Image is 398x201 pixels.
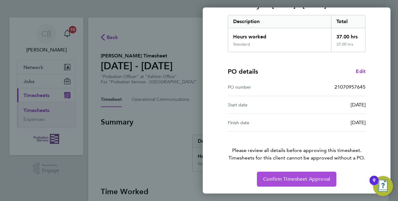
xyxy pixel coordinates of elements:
[228,67,258,76] h4: PO details
[356,68,365,74] span: Edit
[228,28,331,42] div: Hours worked
[228,101,297,109] div: Start date
[373,180,375,189] div: 9
[263,176,330,182] span: Confirm Timesheet Approval
[331,15,365,28] div: Total
[297,119,365,126] div: [DATE]
[228,15,365,52] div: Summary of 15 - 21 Sep 2025
[331,42,365,52] div: 37.00 hrs
[228,119,297,126] div: Finish date
[233,42,250,47] div: Standard
[356,68,365,75] a: Edit
[228,83,297,91] div: PO number
[334,84,365,90] span: 21070957645
[228,15,331,28] div: Description
[297,101,365,109] div: [DATE]
[257,172,336,187] button: Confirm Timesheet Approval
[220,132,373,162] p: Please review all details before approving this timesheet.
[331,28,365,42] div: 37.00 hrs
[220,154,373,162] span: Timesheets for this client cannot be approved without a PO.
[373,176,393,196] button: Open Resource Center, 9 new notifications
